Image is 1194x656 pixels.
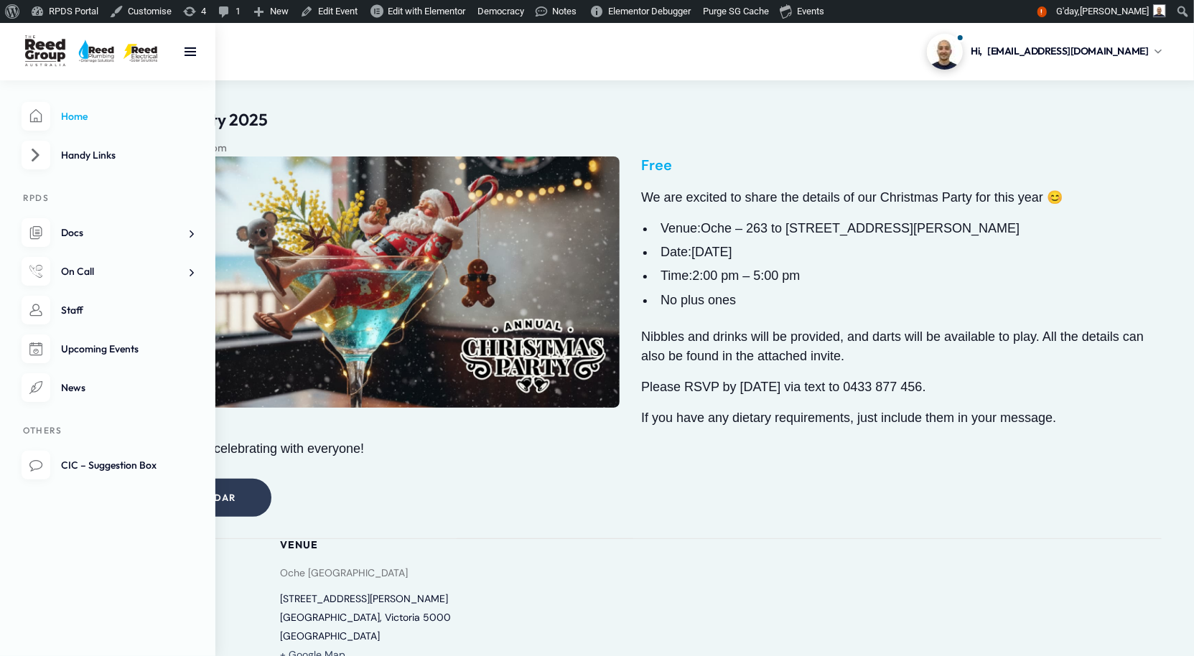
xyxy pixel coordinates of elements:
a: CIC – Suggestion Box [22,451,194,480]
p: If you have any dietary requirements, just include them in your message. [104,408,1162,428]
li: 2:00 pm – 5:00 pm [104,266,1162,286]
a: Docs [22,218,194,248]
li: No plus ones [104,291,1162,310]
p: Nibbles and drinks will be provided, and darts will be available to play. All the details can als... [104,327,1162,366]
span: 5000 [424,611,452,624]
img: RPDS Portal [22,34,165,68]
a: Upcoming Events [22,334,194,364]
p: Please RSVP by [DATE] via text to 0433 877 456. [104,378,1162,397]
a: Profile picture of Cristian CHi,[EMAIL_ADDRESS][DOMAIN_NAME] [927,34,1162,70]
strong: Date: [661,245,691,259]
li: Oche – 263 to [STREET_ADDRESS][PERSON_NAME] [104,219,1162,238]
span: [GEOGRAPHIC_DATA] [281,629,381,642]
span: On Call [61,265,94,278]
span: [STREET_ADDRESS][PERSON_NAME] [281,592,449,605]
span: [EMAIL_ADDRESS][DOMAIN_NAME] [987,44,1148,59]
a: Home [22,102,194,131]
span: , [381,611,383,624]
li: [DATE] [104,243,1162,262]
span: Free [104,156,1162,174]
h2: Venue [281,538,457,551]
img: Profile picture of Cristian C [927,34,963,70]
p: We are excited to share the details of our Christmas Party for this year 😊 [104,188,1162,207]
a: Staff [22,296,194,325]
a: News [22,373,194,403]
h1: Christmas Party 2025 [104,110,1162,130]
span: ! [1037,6,1047,17]
span: Upcoming Events [61,342,139,355]
strong: Time: [661,268,692,283]
span: Handy Links [61,149,116,161]
strong: Venue: [661,221,701,235]
a: Handy Links [22,141,194,170]
span: Hi, [971,44,983,59]
span: CIC – Suggestion Box [61,459,157,472]
span: [GEOGRAPHIC_DATA] [281,611,381,624]
p: Looking forward to celebrating with everyone! [104,439,1162,459]
span: Home [61,110,88,123]
span: Staff [61,304,83,317]
span: Docs [61,226,83,239]
span: [PERSON_NAME] [1080,6,1149,17]
span: Edit with Elementor [388,6,465,17]
abbr: Victoria [386,611,421,624]
span: News [61,381,85,394]
dd: Oche [GEOGRAPHIC_DATA] [281,564,457,581]
a: On Call [22,257,194,286]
